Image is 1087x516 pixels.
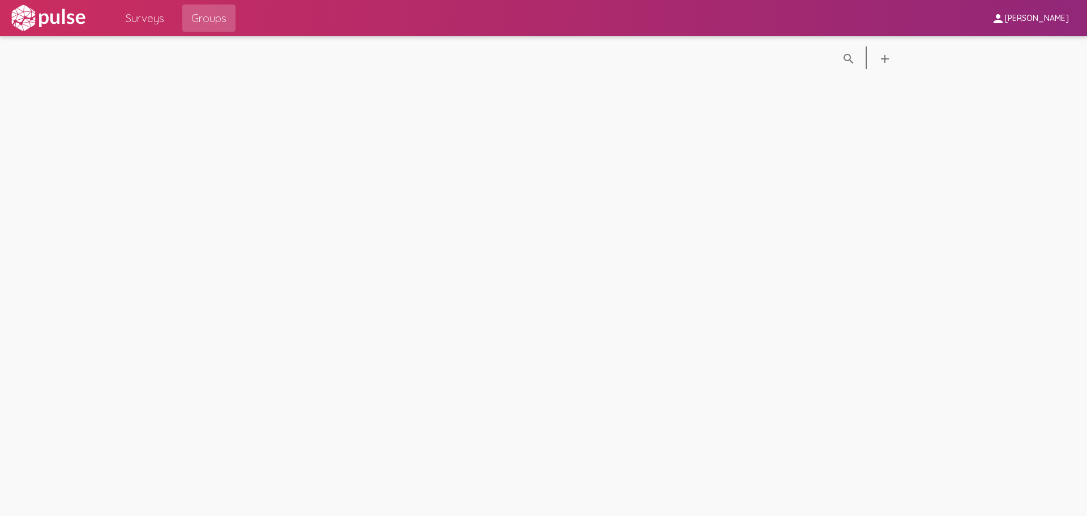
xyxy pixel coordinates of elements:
[837,46,860,69] button: language
[182,5,236,32] a: Groups
[117,5,173,32] a: Surveys
[126,8,164,28] span: Surveys
[874,46,896,69] button: language
[982,7,1078,28] button: [PERSON_NAME]
[9,4,87,32] img: white-logo.svg
[991,12,1005,25] mat-icon: person
[191,8,226,28] span: Groups
[878,52,892,66] mat-icon: language
[1005,14,1069,24] span: [PERSON_NAME]
[842,52,855,66] mat-icon: language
